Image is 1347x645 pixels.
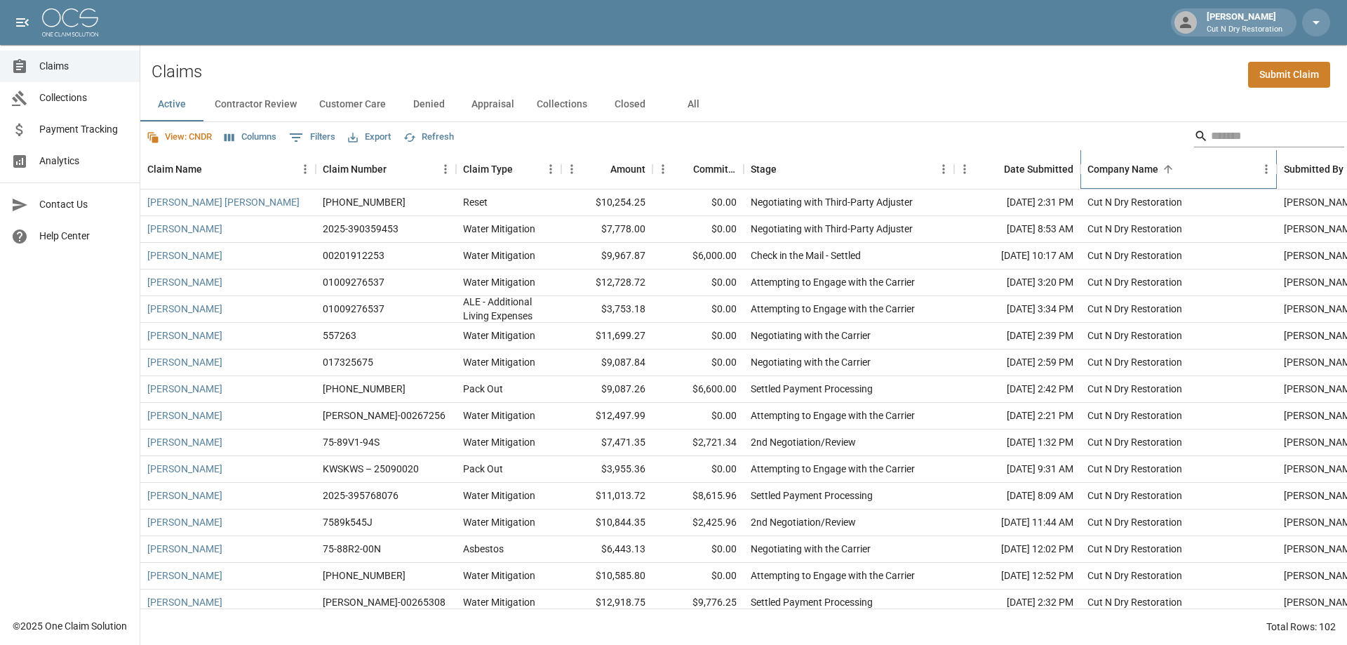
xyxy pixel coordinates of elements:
[561,536,652,563] div: $6,443.13
[751,382,873,396] div: Settled Payment Processing
[460,88,525,121] button: Appraisal
[463,248,535,262] div: Water Mitigation
[1087,542,1182,556] div: Cut N Dry Restoration
[1080,149,1277,189] div: Company Name
[221,126,280,148] button: Select columns
[1087,382,1182,396] div: Cut N Dry Restoration
[463,595,535,609] div: Water Mitigation
[652,216,744,243] div: $0.00
[140,88,203,121] button: Active
[1004,149,1073,189] div: Date Submitted
[316,149,456,189] div: Claim Number
[295,159,316,180] button: Menu
[344,126,394,148] button: Export
[152,62,202,82] h2: Claims
[1158,159,1178,179] button: Sort
[147,542,222,556] a: [PERSON_NAME]
[286,126,339,149] button: Show filters
[463,222,535,236] div: Water Mitigation
[147,382,222,396] a: [PERSON_NAME]
[456,149,561,189] div: Claim Type
[463,328,535,343] div: Water Mitigation
[397,88,460,121] button: Denied
[1087,195,1182,209] div: Cut N Dry Restoration
[652,270,744,296] div: $0.00
[323,195,406,209] div: 01-008-934987
[598,88,662,121] button: Closed
[147,248,222,262] a: [PERSON_NAME]
[323,462,419,476] div: KWSKWS – 25090020
[147,462,222,476] a: [PERSON_NAME]
[751,149,777,189] div: Stage
[954,563,1080,590] div: [DATE] 12:52 PM
[954,243,1080,270] div: [DATE] 10:17 AM
[561,296,652,323] div: $3,753.18
[652,350,744,376] div: $0.00
[39,229,128,244] span: Help Center
[751,595,873,609] div: Settled Payment Processing
[1087,222,1182,236] div: Cut N Dry Restoration
[323,408,445,423] div: caho-00267256
[1087,568,1182,583] div: Cut N Dry Restoration
[751,435,856,449] div: 2nd Negotiation/Review
[323,568,406,583] div: 01-008-942649
[561,189,652,216] div: $10,254.25
[652,159,673,180] button: Menu
[561,430,652,456] div: $7,471.35
[561,149,652,189] div: Amount
[323,302,384,316] div: 01009276537
[203,88,308,121] button: Contractor Review
[652,430,744,456] div: $2,721.34
[751,568,915,583] div: Attempting to Engage with the Carrier
[1087,595,1182,609] div: Cut N Dry Restoration
[387,159,406,179] button: Sort
[954,149,1080,189] div: Date Submitted
[1284,149,1343,189] div: Submitted By
[1087,302,1182,316] div: Cut N Dry Restoration
[561,403,652,430] div: $12,497.99
[693,149,737,189] div: Committed Amount
[1087,328,1182,343] div: Cut N Dry Restoration
[147,408,222,423] a: [PERSON_NAME]
[1087,462,1182,476] div: Cut N Dry Restoration
[1256,159,1277,180] button: Menu
[39,154,128,168] span: Analytics
[13,619,127,633] div: © 2025 One Claim Solution
[954,510,1080,536] div: [DATE] 11:44 AM
[147,195,300,209] a: [PERSON_NAME] [PERSON_NAME]
[561,456,652,483] div: $3,955.36
[463,568,535,583] div: Water Mitigation
[463,355,535,369] div: Water Mitigation
[652,243,744,270] div: $6,000.00
[561,270,652,296] div: $12,728.72
[751,462,915,476] div: Attempting to Engage with the Carrier
[323,435,380,449] div: 75-89V1-94S
[984,159,1004,179] button: Sort
[954,216,1080,243] div: [DATE] 8:53 AM
[308,88,397,121] button: Customer Care
[39,197,128,212] span: Contact Us
[525,88,598,121] button: Collections
[1087,355,1182,369] div: Cut N Dry Restoration
[751,542,871,556] div: Negotiating with the Carrier
[751,248,861,262] div: Check in the Mail - Settled
[147,275,222,289] a: [PERSON_NAME]
[561,323,652,350] div: $11,699.27
[933,159,954,180] button: Menu
[147,488,222,503] a: [PERSON_NAME]
[1087,248,1182,262] div: Cut N Dry Restoration
[954,350,1080,376] div: [DATE] 2:59 PM
[561,590,652,616] div: $12,918.75
[954,456,1080,483] div: [DATE] 9:31 AM
[662,88,725,121] button: All
[323,222,398,236] div: 2025-390359453
[954,323,1080,350] div: [DATE] 2:39 PM
[540,159,561,180] button: Menu
[751,355,871,369] div: Negotiating with the Carrier
[147,222,222,236] a: [PERSON_NAME]
[147,355,222,369] a: [PERSON_NAME]
[143,126,215,148] button: View: CNDR
[652,296,744,323] div: $0.00
[673,159,693,179] button: Sort
[323,515,373,529] div: 7589k545J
